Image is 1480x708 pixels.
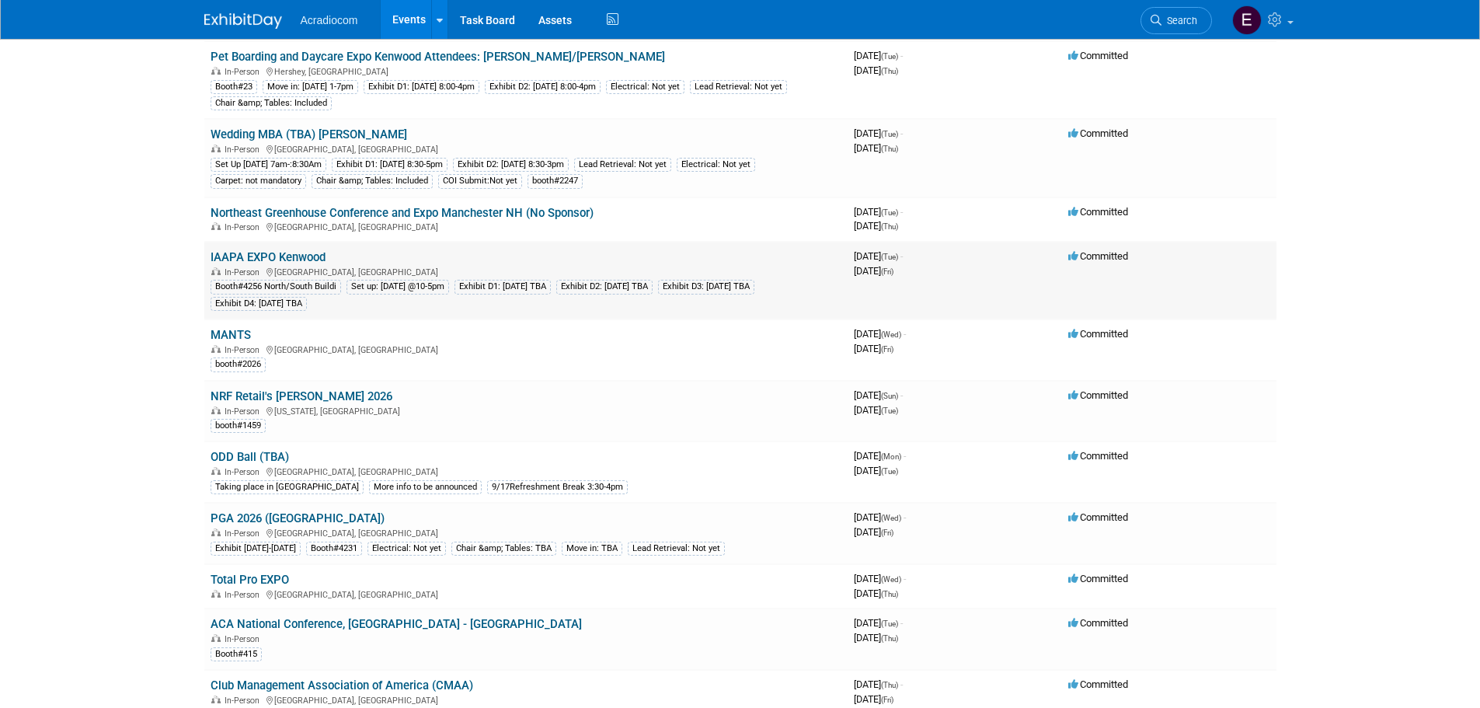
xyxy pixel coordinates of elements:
span: - [900,50,903,61]
div: booth#2026 [211,357,266,371]
span: Committed [1068,389,1128,401]
span: - [900,127,903,139]
img: In-Person Event [211,345,221,353]
div: Exhibit D2: [DATE] TBA [556,280,653,294]
span: (Tue) [881,208,898,217]
div: Electrical: Not yet [677,158,755,172]
span: [DATE] [854,265,893,277]
span: (Tue) [881,406,898,415]
div: Electrical: Not yet [367,542,446,556]
div: [GEOGRAPHIC_DATA], [GEOGRAPHIC_DATA] [211,588,841,600]
div: Lead Retrieval: Not yet [628,542,725,556]
a: PGA 2026 ([GEOGRAPHIC_DATA]) [211,511,385,525]
span: [DATE] [854,65,898,76]
span: In-Person [225,634,264,644]
a: Total Pro EXPO [211,573,289,587]
span: (Tue) [881,619,898,628]
img: In-Person Event [211,590,221,598]
span: [DATE] [854,404,898,416]
span: Committed [1068,206,1128,218]
div: COI Submit:Not yet [438,174,522,188]
div: Exhibit D1: [DATE] 8:00-4pm [364,80,479,94]
a: Wedding MBA (TBA) [PERSON_NAME] [211,127,407,141]
span: - [904,328,906,340]
span: In-Person [225,345,264,355]
img: In-Person Event [211,222,221,230]
span: [DATE] [854,127,903,139]
div: Lead Retrieval: Not yet [574,158,671,172]
div: Chair &amp; Tables: TBA [451,542,556,556]
span: In-Person [225,528,264,539]
span: Committed [1068,328,1128,340]
span: - [900,678,903,690]
span: [DATE] [854,328,906,340]
div: [GEOGRAPHIC_DATA], [GEOGRAPHIC_DATA] [211,693,841,706]
span: (Wed) [881,330,901,339]
a: MANTS [211,328,251,342]
span: [DATE] [854,450,906,462]
div: [US_STATE], [GEOGRAPHIC_DATA] [211,404,841,417]
span: - [900,389,903,401]
div: Move in: [DATE] 1-7pm [263,80,358,94]
span: Committed [1068,250,1128,262]
span: [DATE] [854,678,903,690]
span: - [904,573,906,584]
span: [DATE] [854,693,893,705]
div: Exhibit D2: [DATE] 8:00-4pm [485,80,601,94]
div: Booth#23 [211,80,257,94]
a: Search [1140,7,1212,34]
div: Booth#415 [211,647,262,661]
span: In-Person [225,590,264,600]
img: In-Person Event [211,528,221,536]
span: (Tue) [881,52,898,61]
div: [GEOGRAPHIC_DATA], [GEOGRAPHIC_DATA] [211,142,841,155]
span: (Tue) [881,130,898,138]
span: (Thu) [881,222,898,231]
span: (Thu) [881,634,898,643]
span: - [904,511,906,523]
div: [GEOGRAPHIC_DATA], [GEOGRAPHIC_DATA] [211,343,841,355]
span: (Wed) [881,514,901,522]
div: Exhibit D1: [DATE] 8:30-5pm [332,158,447,172]
img: ExhibitDay [204,13,282,29]
a: Pet Boarding and Daycare Expo Kenwood Attendees: [PERSON_NAME]/[PERSON_NAME] [211,50,665,64]
img: In-Person Event [211,467,221,475]
div: Chair &amp; Tables: Included [211,96,332,110]
span: - [900,250,903,262]
span: In-Person [225,67,264,77]
span: In-Person [225,696,264,706]
div: booth#1459 [211,419,266,433]
span: Committed [1068,511,1128,523]
div: Set Up [DATE] 7am-:8:30Am [211,158,326,172]
span: Committed [1068,678,1128,690]
span: [DATE] [854,142,898,154]
span: (Thu) [881,67,898,75]
div: Set up: [DATE] @10-5pm [346,280,449,294]
span: - [900,206,903,218]
div: Exhibit D1: [DATE] TBA [454,280,551,294]
span: [DATE] [854,526,893,538]
div: Electrical: Not yet [606,80,684,94]
div: Exhibit D4: [DATE] TBA [211,297,307,311]
span: In-Person [225,467,264,477]
span: In-Person [225,145,264,155]
img: Elizabeth Martinez [1232,5,1262,35]
a: Club Management Association of America (CMAA) [211,678,473,692]
div: [GEOGRAPHIC_DATA], [GEOGRAPHIC_DATA] [211,265,841,277]
span: [DATE] [854,206,903,218]
div: Move in: TBA [562,542,622,556]
div: Lead Retrieval: Not yet [690,80,787,94]
span: (Fri) [881,696,893,704]
span: (Fri) [881,528,893,537]
span: Committed [1068,573,1128,584]
div: [GEOGRAPHIC_DATA], [GEOGRAPHIC_DATA] [211,220,841,232]
span: (Thu) [881,590,898,598]
div: Carpet: not mandatory [211,174,306,188]
span: (Tue) [881,253,898,261]
span: Committed [1068,127,1128,139]
span: Committed [1068,50,1128,61]
span: [DATE] [854,632,898,643]
span: - [904,450,906,462]
span: Committed [1068,450,1128,462]
span: [DATE] [854,343,893,354]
